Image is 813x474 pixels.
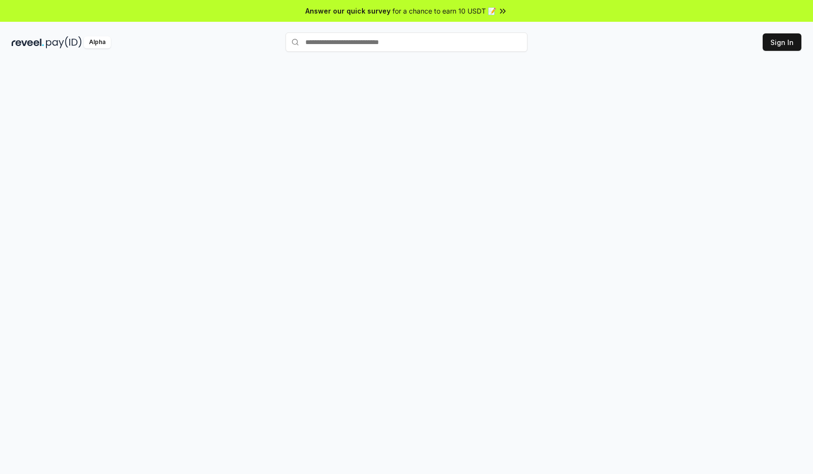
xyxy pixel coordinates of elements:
[305,6,391,16] span: Answer our quick survey
[392,6,496,16] span: for a chance to earn 10 USDT 📝
[763,33,801,51] button: Sign In
[12,36,44,48] img: reveel_dark
[84,36,111,48] div: Alpha
[46,36,82,48] img: pay_id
